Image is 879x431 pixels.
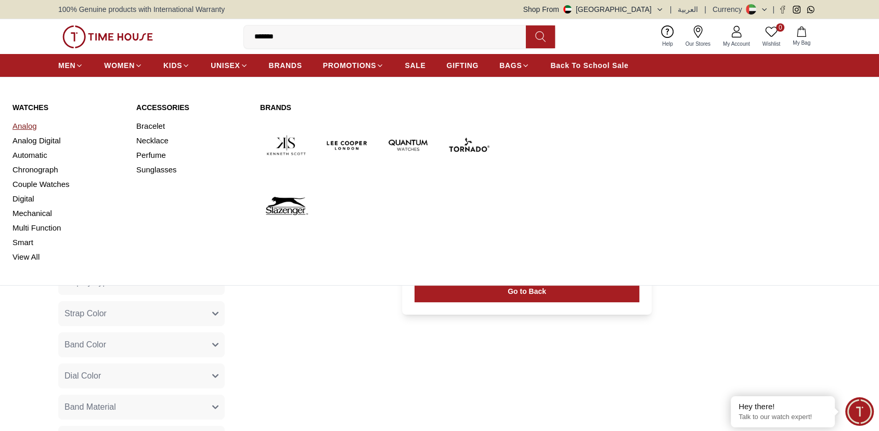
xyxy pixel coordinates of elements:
[12,163,124,177] a: Chronograph
[58,363,225,388] button: Dial Color
[12,119,124,133] a: Analog
[756,23,786,50] a: 0Wishlist
[788,39,815,47] span: My Bag
[656,23,679,50] a: Help
[523,4,664,15] button: Shop From[GEOGRAPHIC_DATA]
[678,4,698,15] button: العربية
[719,40,754,48] span: My Account
[739,413,827,422] p: Talk to our watch expert!
[670,4,672,15] span: |
[12,133,124,148] a: Analog Digital
[499,60,522,71] span: BAGS
[260,102,495,113] a: Brands
[713,4,746,15] div: Currency
[58,332,225,357] button: Band Color
[64,339,106,351] span: Band Color
[681,40,715,48] span: Our Stores
[136,119,248,133] a: Bracelet
[786,24,817,49] button: My Bag
[704,4,706,15] span: |
[104,56,143,75] a: WOMEN
[405,60,425,71] span: SALE
[550,60,628,71] span: Back To School Sale
[779,6,786,14] a: Facebook
[446,56,479,75] a: GIFTING
[807,6,815,14] a: Whatsapp
[563,5,572,14] img: United Arab Emirates
[12,206,124,221] a: Mechanical
[658,40,677,48] span: Help
[776,23,784,32] span: 0
[772,4,774,15] span: |
[550,56,628,75] a: Back To School Sale
[793,6,800,14] a: Instagram
[260,180,313,232] img: Slazenger
[323,60,377,71] span: PROMOTIONS
[136,133,248,148] a: Necklace
[104,60,135,71] span: WOMEN
[58,395,225,420] button: Band Material
[136,148,248,163] a: Perfume
[12,235,124,250] a: Smart
[405,56,425,75] a: SALE
[12,102,124,113] a: Watches
[739,401,827,412] div: Hey there!
[415,280,639,302] button: Go to Back
[260,119,313,171] img: Kenneth Scott
[758,40,784,48] span: Wishlist
[443,119,495,171] img: Tornado
[12,192,124,206] a: Digital
[136,102,248,113] a: Accessories
[211,56,248,75] a: UNISEX
[163,60,182,71] span: KIDS
[64,307,107,320] span: Strap Color
[58,56,83,75] a: MEN
[12,250,124,264] a: View All
[136,163,248,177] a: Sunglasses
[845,397,874,426] div: Chat Widget
[499,56,529,75] a: BAGS
[64,401,116,413] span: Band Material
[382,119,434,171] img: Quantum
[211,60,240,71] span: UNISEX
[58,301,225,326] button: Strap Color
[269,56,302,75] a: BRANDS
[679,23,717,50] a: Our Stores
[163,56,190,75] a: KIDS
[12,177,124,192] a: Couple Watches
[323,56,384,75] a: PROMOTIONS
[12,148,124,163] a: Automatic
[12,221,124,235] a: Multi Function
[321,119,373,171] img: Lee Cooper
[269,60,302,71] span: BRANDS
[58,60,75,71] span: MEN
[64,370,101,382] span: Dial Color
[62,25,153,48] img: ...
[446,60,479,71] span: GIFTING
[58,4,225,15] span: 100% Genuine products with International Warranty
